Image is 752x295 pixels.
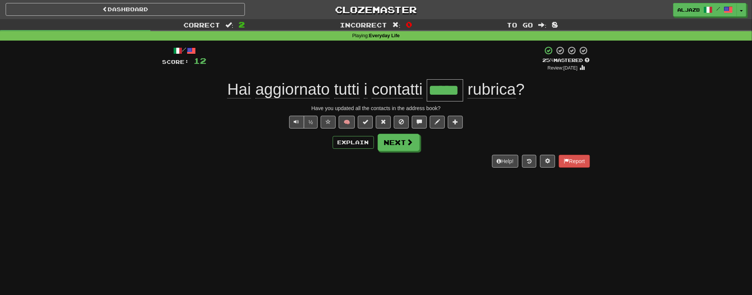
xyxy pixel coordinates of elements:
[225,22,234,28] span: :
[412,116,427,129] button: Discuss sentence (alt+u)
[378,134,420,151] button: Next
[463,80,524,98] span: ?
[372,80,422,98] span: contatti
[358,116,373,129] button: Set this sentence to 100% Mastered (alt+m)
[364,80,367,98] span: i
[6,3,245,16] a: Dashboard
[162,104,590,112] div: Have you updated all the contacts in the address book?
[333,136,374,149] button: Explain
[539,22,547,28] span: :
[548,65,578,71] small: Review: [DATE]
[227,80,251,98] span: Hai
[559,155,590,168] button: Report
[448,116,463,129] button: Add to collection (alt+a)
[304,116,318,129] button: ½
[552,20,558,29] span: 8
[543,57,590,64] div: Mastered
[716,6,720,11] span: /
[239,20,245,29] span: 2
[392,22,401,28] span: :
[406,20,412,29] span: 0
[183,21,220,29] span: Correct
[288,116,318,129] div: Text-to-speech controls
[492,155,519,168] button: Help!
[543,57,554,63] span: 25 %
[522,155,536,168] button: Round history (alt+y)
[394,116,409,129] button: Ignore sentence (alt+i)
[376,116,391,129] button: Reset to 0% Mastered (alt+r)
[256,3,495,16] a: Clozemaster
[339,116,355,129] button: 🧠
[369,33,400,38] strong: Everyday Life
[289,116,304,129] button: Play sentence audio (ctl+space)
[194,56,207,65] span: 12
[255,80,330,98] span: aggiornato
[162,46,207,55] div: /
[673,3,737,17] a: AljazB /
[340,21,387,29] span: Incorrect
[430,116,445,129] button: Edit sentence (alt+d)
[468,80,516,98] span: rubrica
[677,6,700,13] span: AljazB
[334,80,360,98] span: tutti
[162,59,189,65] span: Score:
[321,116,336,129] button: Favorite sentence (alt+f)
[507,21,533,29] span: To go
